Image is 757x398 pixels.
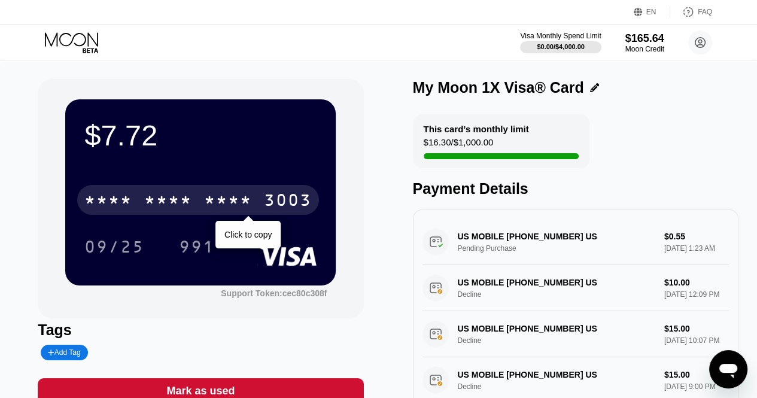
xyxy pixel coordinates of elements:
div: Support Token: cec80c308f [221,288,327,298]
div: Mark as used [166,384,235,398]
div: 991 [170,232,224,262]
div: This card’s monthly limit [424,124,529,134]
div: $0.00 / $4,000.00 [537,43,585,50]
div: FAQ [670,6,712,18]
div: My Moon 1X Visa® Card [413,79,584,96]
div: Support Token:cec80c308f [221,288,327,298]
div: EN [634,6,670,18]
div: Click to copy [224,230,272,239]
div: Add Tag [41,345,87,360]
div: FAQ [698,8,712,16]
div: Add Tag [48,348,80,357]
div: 09/25 [84,239,144,258]
div: 3003 [264,192,312,211]
div: $16.30 / $1,000.00 [424,137,494,153]
div: Tags [38,321,363,339]
div: 991 [179,239,215,258]
div: Visa Monthly Spend Limit$0.00/$4,000.00 [520,32,601,53]
div: Visa Monthly Spend Limit [520,32,601,40]
div: Moon Credit [625,45,664,53]
div: 09/25 [75,232,153,262]
div: EN [646,8,656,16]
div: $7.72 [84,119,317,152]
div: Payment Details [413,180,738,198]
iframe: Button to launch messaging window [709,350,747,388]
div: $165.64Moon Credit [625,32,664,53]
div: $165.64 [625,32,664,45]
